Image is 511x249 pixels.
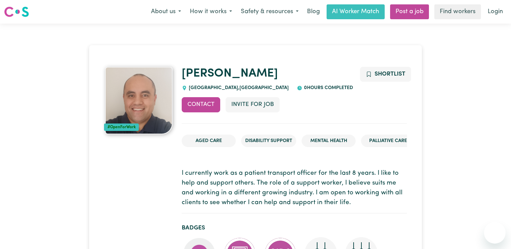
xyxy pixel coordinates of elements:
[484,222,506,244] iframe: Button to launch messaging window
[182,68,278,80] a: [PERSON_NAME]
[187,85,289,90] span: [GEOGRAPHIC_DATA] , [GEOGRAPHIC_DATA]
[105,67,173,134] img: Lawrence
[226,97,280,112] button: Invite for Job
[4,4,29,20] a: Careseekers logo
[104,67,174,134] a: Lawrence 's profile picture'#OpenForWork
[236,5,303,19] button: Safety & resources
[361,135,415,147] li: Palliative care
[302,85,353,90] span: 0 hours completed
[182,224,407,231] h2: Badges
[241,135,296,147] li: Disability Support
[104,123,139,131] div: #OpenForWork
[302,135,356,147] li: Mental Health
[484,4,507,19] a: Login
[185,5,236,19] button: How it works
[375,71,405,77] span: Shortlist
[303,4,324,19] a: Blog
[4,6,29,18] img: Careseekers logo
[182,135,236,147] li: Aged Care
[147,5,185,19] button: About us
[360,67,411,82] button: Add to shortlist
[182,97,220,112] button: Contact
[434,4,481,19] a: Find workers
[390,4,429,19] a: Post a job
[182,169,407,207] p: I currently work as a patient transport officer for the last 8 years. I like to help and support ...
[327,4,385,19] a: AI Worker Match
